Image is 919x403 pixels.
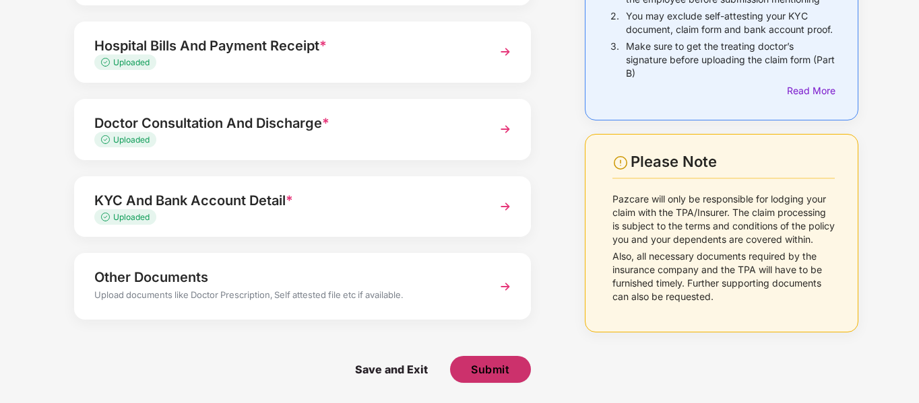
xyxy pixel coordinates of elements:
img: svg+xml;base64,PHN2ZyBpZD0iV2FybmluZ18tXzI0eDI0IiBkYXRhLW5hbWU9Ildhcm5pbmcgLSAyNHgyNCIgeG1sbnM9Im... [612,155,629,171]
img: svg+xml;base64,PHN2ZyBpZD0iTmV4dCIgeG1sbnM9Imh0dHA6Ly93d3cudzMub3JnLzIwMDAvc3ZnIiB3aWR0aD0iMzYiIG... [493,194,517,219]
p: Make sure to get the treating doctor’s signature before uploading the claim form (Part B) [626,40,835,80]
p: You may exclude self-attesting your KYC document, claim form and bank account proof. [626,9,835,36]
img: svg+xml;base64,PHN2ZyB4bWxucz0iaHR0cDovL3d3dy53My5vcmcvMjAwMC9zdmciIHdpZHRoPSIxMy4zMzMiIGhlaWdodD... [101,213,113,221]
div: Please Note [631,153,835,171]
span: Uploaded [113,135,150,145]
div: Upload documents like Doctor Prescription, Self attested file etc if available. [94,288,476,305]
div: Hospital Bills And Payment Receipt [94,35,476,57]
p: Pazcare will only be responsible for lodging your claim with the TPA/Insurer. The claim processin... [612,192,835,246]
span: Submit [471,362,509,377]
img: svg+xml;base64,PHN2ZyB4bWxucz0iaHR0cDovL3d3dy53My5vcmcvMjAwMC9zdmciIHdpZHRoPSIxMy4zMzMiIGhlaWdodD... [101,135,113,144]
img: svg+xml;base64,PHN2ZyB4bWxucz0iaHR0cDovL3d3dy53My5vcmcvMjAwMC9zdmciIHdpZHRoPSIxMy4zMzMiIGhlaWdodD... [101,58,113,67]
p: 2. [610,9,619,36]
button: Submit [450,356,531,383]
div: Other Documents [94,266,476,288]
span: Uploaded [113,57,150,67]
span: Uploaded [113,212,150,222]
div: KYC And Bank Account Detail [94,190,476,211]
img: svg+xml;base64,PHN2ZyBpZD0iTmV4dCIgeG1sbnM9Imh0dHA6Ly93d3cudzMub3JnLzIwMDAvc3ZnIiB3aWR0aD0iMzYiIG... [493,274,517,299]
div: Doctor Consultation And Discharge [94,112,476,134]
p: Also, all necessary documents required by the insurance company and the TPA will have to be furni... [612,250,835,303]
img: svg+xml;base64,PHN2ZyBpZD0iTmV4dCIgeG1sbnM9Imh0dHA6Ly93d3cudzMub3JnLzIwMDAvc3ZnIiB3aWR0aD0iMzYiIG... [493,40,517,64]
div: Read More [787,83,835,98]
p: 3. [610,40,619,80]
span: Save and Exit [342,356,441,383]
img: svg+xml;base64,PHN2ZyBpZD0iTmV4dCIgeG1sbnM9Imh0dHA6Ly93d3cudzMub3JnLzIwMDAvc3ZnIiB3aWR0aD0iMzYiIG... [493,117,517,141]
